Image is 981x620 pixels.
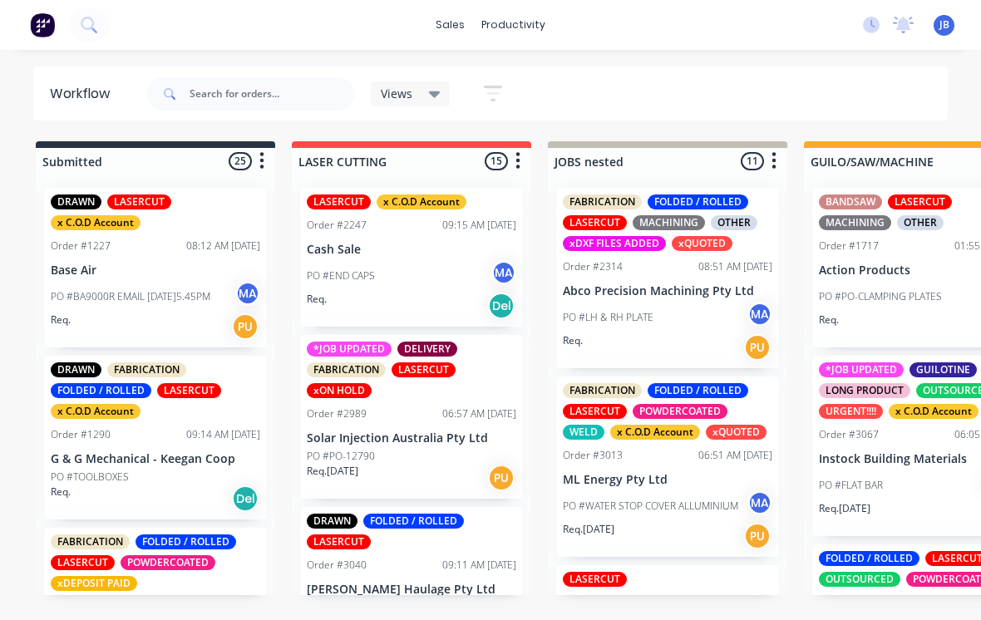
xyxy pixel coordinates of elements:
[232,313,259,340] div: PU
[51,534,130,549] div: FABRICATION
[491,260,516,285] div: MA
[392,362,456,377] div: LASERCUT
[442,218,516,233] div: 09:15 AM [DATE]
[51,312,71,327] p: Req.
[50,84,118,104] div: Workflow
[397,342,457,357] div: DELIVERY
[819,312,839,327] p: Req.
[307,383,372,398] div: xON HOLD
[648,383,748,398] div: FOLDED / ROLLED
[51,576,137,591] div: xDEPOSIT PAID
[307,534,371,549] div: LASERCUT
[442,406,516,421] div: 06:57 AM [DATE]
[819,289,942,304] p: PO #PO-CLAMPING PLATES
[427,12,473,37] div: sales
[563,284,772,298] p: Abco Precision Machining Pty Ltd
[563,310,653,325] p: PO #LH & RH PLATE
[563,572,627,587] div: LASERCUT
[698,595,772,610] div: 07:32 AM [DATE]
[744,334,771,361] div: PU
[563,333,583,348] p: Req.
[51,383,151,398] div: FOLDED / ROLLED
[51,263,260,278] p: Base Air
[819,501,870,516] p: Req. [DATE]
[121,555,215,570] div: POWDERCOATED
[51,452,260,466] p: G & G Mechanical - Keegan Coop
[307,558,367,573] div: Order #3040
[190,77,354,111] input: Search for orders...
[307,218,367,233] div: Order #2247
[563,194,642,209] div: FABRICATION
[698,259,772,274] div: 08:51 AM [DATE]
[556,376,779,557] div: FABRICATIONFOLDED / ROLLEDLASERCUTPOWDERCOATEDWELDx C.O.D AccountxQUOTEDOrder #301306:51 AM [DATE...
[488,293,515,319] div: Del
[157,383,221,398] div: LASERCUT
[307,342,392,357] div: *JOB UPDATED
[706,425,767,440] div: xQUOTED
[235,281,260,306] div: MA
[819,404,883,419] div: URGENT!!!!
[563,236,666,251] div: xDXF FILES ADDED
[44,356,267,519] div: DRAWNFABRICATIONFOLDED / ROLLEDLASERCUTx C.O.D AccountOrder #129009:14 AM [DATE]G & G Mechanical ...
[51,404,140,419] div: x C.O.D Account
[300,335,523,499] div: *JOB UPDATEDDELIVERYFABRICATIONLASERCUTxON HOLDOrder #298906:57 AM [DATE]Solar Injection Australi...
[747,302,772,327] div: MA
[563,425,604,440] div: WELD
[563,383,642,398] div: FABRICATION
[910,362,977,377] div: GUILOTINE
[307,194,371,209] div: LASERCUT
[232,485,259,512] div: Del
[51,239,111,253] div: Order #1227
[51,362,101,377] div: DRAWN
[819,478,883,493] p: PO #FLAT BAR
[107,194,171,209] div: LASERCUT
[563,404,627,419] div: LASERCUT
[633,215,705,230] div: MACHINING
[136,534,236,549] div: FOLDED / ROLLED
[488,465,515,491] div: PU
[51,215,140,230] div: x C.O.D Account
[51,470,129,485] p: PO #TOOLBOXES
[51,289,210,304] p: PO #BA9000R EMAIL [DATE]5.45PM
[819,383,910,398] div: LONG PRODUCT
[51,427,111,442] div: Order #1290
[51,555,115,570] div: LASERCUT
[300,188,523,327] div: LASERCUTx C.O.D AccountOrder #224709:15 AM [DATE]Cash SalePO #END CAPSMAReq.Del
[819,215,891,230] div: MACHINING
[563,259,623,274] div: Order #2314
[819,239,879,253] div: Order #1717
[556,188,779,368] div: FABRICATIONFOLDED / ROLLEDLASERCUTMACHININGOTHERxDXF FILES ADDEDxQUOTEDOrder #231408:51 AM [DATE]...
[381,85,412,102] span: Views
[51,194,101,209] div: DRAWN
[819,362,904,377] div: *JOB UPDATED
[377,194,466,209] div: x C.O.D Account
[819,427,879,442] div: Order #3067
[711,215,757,230] div: OTHER
[648,194,748,209] div: FOLDED / ROLLED
[747,490,772,515] div: MA
[442,558,516,573] div: 09:11 AM [DATE]
[563,448,623,463] div: Order #3013
[633,404,727,419] div: POWDERCOATED
[563,473,772,487] p: ML Energy Pty Ltd
[44,188,267,347] div: DRAWNLASERCUTx C.O.D AccountOrder #122708:12 AM [DATE]Base AirPO #BA9000R EMAIL [DATE]5.45PMMAReq.PU
[186,427,260,442] div: 09:14 AM [DATE]
[672,236,732,251] div: xQUOTED
[939,17,949,32] span: JB
[363,514,464,529] div: FOLDED / ROLLED
[30,12,55,37] img: Factory
[888,194,952,209] div: LASERCUT
[307,514,357,529] div: DRAWN
[307,431,516,445] p: Solar Injection Australia Pty Ltd
[897,215,944,230] div: OTHER
[563,522,614,537] p: Req. [DATE]
[307,464,358,479] p: Req. [DATE]
[819,572,900,587] div: OUTSOURCED
[307,292,327,307] p: Req.
[307,243,516,257] p: Cash Sale
[819,194,882,209] div: BANDSAW
[563,499,738,514] p: PO #WATER STOP COVER ALLUMINIUM
[307,449,375,464] p: PO #PO-12790
[610,425,700,440] div: x C.O.D Account
[307,406,367,421] div: Order #2989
